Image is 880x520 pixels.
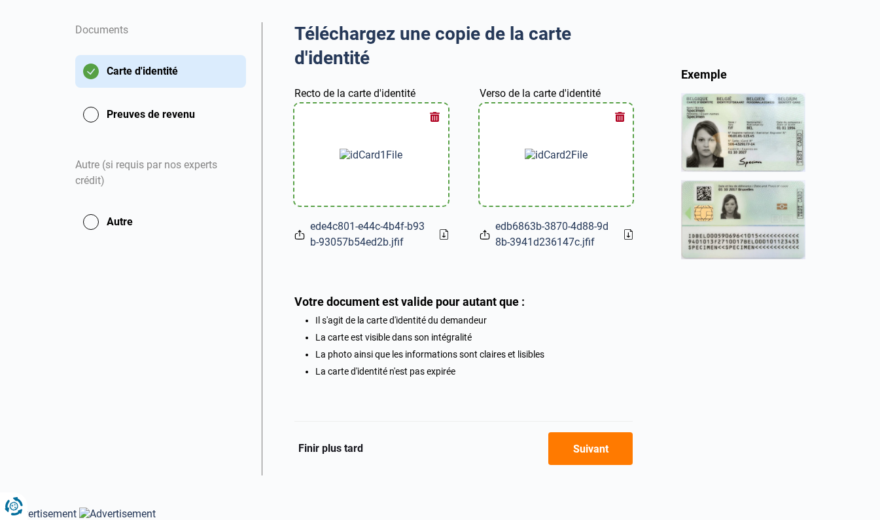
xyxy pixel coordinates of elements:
[294,295,633,308] div: Votre document est valide pour autant que :
[315,366,633,377] li: La carte d'identité n'est pas expirée
[75,55,246,88] button: Carte d'identité
[75,98,246,131] button: Preuves de revenu
[315,315,633,325] li: Il s'agit de la carte d'identité du demandeur
[315,332,633,343] li: La carte est visible dans son intégralité
[480,86,601,102] label: Verso de la carte d'identité
[681,67,805,82] div: Exemple
[75,206,246,238] button: Autre
[294,440,367,457] button: Finir plus tard
[440,229,448,240] a: Download
[79,508,156,520] img: Advertisement
[315,349,633,360] li: La photo ainsi que les informations sont claires et lisibles
[624,229,633,240] a: Download
[310,219,429,250] span: ede4c801-e44c-4b4f-b93b-93057b54ed2b.jfif
[294,86,415,102] label: Recto de la carte d'identité
[495,219,614,250] span: edb6863b-3870-4d88-9d8b-3941d236147c.jfif
[294,22,633,70] h2: Téléchargez une copie de la carte d'identité
[681,93,805,259] img: idCard
[548,432,633,465] button: Suivant
[75,22,246,55] div: Documents
[340,149,402,161] img: idCard1File
[75,141,246,206] div: Autre (si requis par nos experts crédit)
[525,149,588,161] img: idCard2File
